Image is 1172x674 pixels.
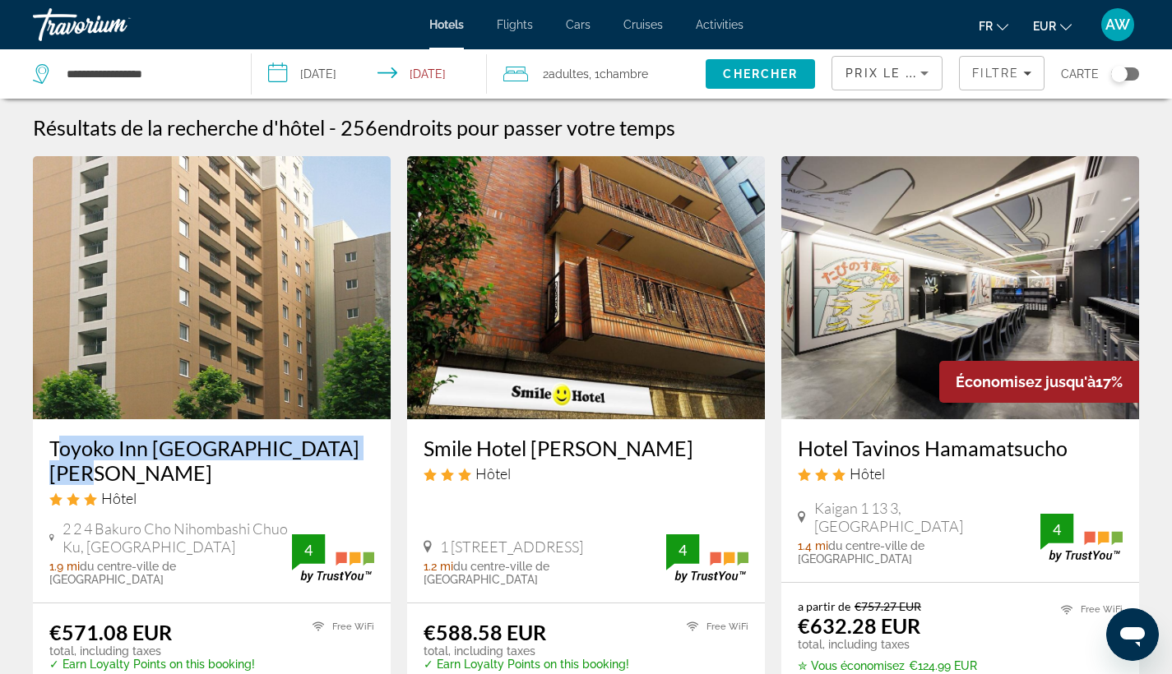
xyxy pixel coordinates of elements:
span: ✮ Vous économisez [798,659,905,672]
div: 17% [939,361,1139,403]
span: Adultes [549,67,589,81]
ins: €632.28 EUR [798,613,920,638]
span: 1.4 mi [798,539,828,552]
ins: €588.58 EUR [424,620,546,644]
a: Smile Hotel [PERSON_NAME] [424,436,748,460]
span: endroits pour passer votre temps [378,115,675,140]
span: Économisez jusqu'à [956,373,1096,390]
iframe: Bouton de lancement de la fenêtre de messagerie [1106,608,1159,661]
p: ✓ Earn Loyalty Points on this booking! [424,658,629,671]
img: TrustYou guest rating badge [666,534,748,583]
span: Carte [1061,62,1099,85]
a: Hotels [429,18,464,31]
span: Chambre [600,67,648,81]
p: total, including taxes [424,644,629,658]
a: Flights [497,18,533,31]
span: EUR [1033,20,1056,33]
a: Activities [696,18,744,31]
span: fr [979,20,993,33]
span: Hôtel [850,464,885,482]
span: Hôtel [101,489,137,507]
h2: 256 [340,115,675,140]
span: 2 2 4 Bakuro Cho Nihombashi Chuo Ku, [GEOGRAPHIC_DATA] [63,519,292,556]
img: Smile Hotel Nihombashi Mitsukoshimae [407,156,765,419]
span: 1.2 mi [424,560,453,573]
button: Change currency [1033,14,1072,38]
button: User Menu [1096,7,1139,42]
a: Travorium [33,3,197,46]
input: Search hotel destination [65,62,226,86]
li: Free WiFi [1053,599,1123,620]
span: Hôtel [475,464,511,482]
a: Hotel Tavinos Hamamatsucho [798,436,1123,460]
button: Change language [979,14,1008,38]
span: Kaigan 1 13 3, [GEOGRAPHIC_DATA] [814,499,1041,535]
button: Travelers: 2 adults, 0 children [487,49,706,99]
p: €124.99 EUR [798,659,1003,672]
a: Cruises [623,18,663,31]
span: Chercher [723,67,798,81]
div: 4 [1040,519,1073,539]
span: AW [1105,16,1130,33]
span: Filtre [972,67,1019,80]
del: €757.27 EUR [855,599,921,613]
span: 1 [STREET_ADDRESS] [440,538,583,556]
p: total, including taxes [798,638,1003,651]
p: ✓ Earn Loyalty Points on this booking! [49,658,255,671]
button: Select check in and out date [252,49,487,99]
li: Free WiFi [304,620,374,634]
div: 4 [666,540,699,560]
span: 2 [543,62,589,85]
ins: €571.08 EUR [49,620,172,644]
h1: Résultats de la recherche d'hôtel [33,115,325,140]
span: - [329,115,336,140]
span: 1.9 mi [49,560,80,573]
span: du centre-ville de [GEOGRAPHIC_DATA] [798,539,924,566]
p: total, including taxes [49,644,255,658]
img: TrustYou guest rating badge [292,534,374,583]
button: Filters [959,56,1045,90]
span: , 1 [589,62,648,85]
a: Cars [566,18,591,31]
img: TrustYou guest rating badge [1040,514,1123,562]
div: 3 star Hotel [798,464,1123,482]
div: 3 star Hotel [424,464,748,482]
img: Toyoko Inn Tokyo Kanda Akihabara [33,156,391,419]
span: du centre-ville de [GEOGRAPHIC_DATA] [49,560,176,586]
a: Toyoko Inn [GEOGRAPHIC_DATA] [PERSON_NAME] [49,436,374,485]
mat-select: Sort by [845,63,929,83]
li: Free WiFi [679,620,748,634]
button: Toggle map [1099,67,1139,81]
span: du centre-ville de [GEOGRAPHIC_DATA] [424,560,549,586]
div: 3 star Hotel [49,489,374,507]
span: Prix le plus bas [845,67,975,80]
div: 4 [292,540,325,560]
img: Hotel Tavinos Hamamatsucho [781,156,1139,419]
button: Search [706,59,815,89]
span: a partir de [798,599,850,613]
